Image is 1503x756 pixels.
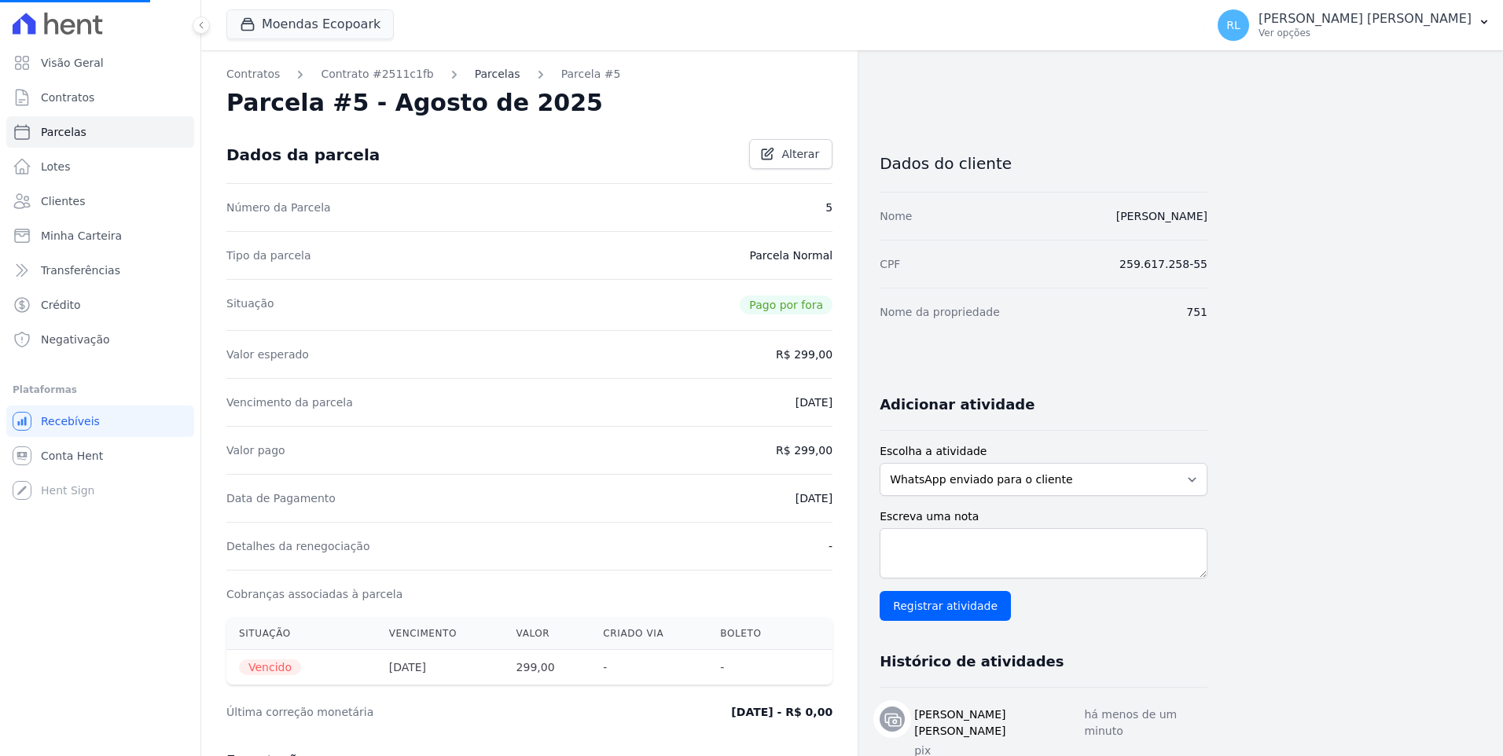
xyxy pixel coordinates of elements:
[226,347,309,362] dt: Valor esperado
[1226,20,1240,31] span: RL
[239,659,301,675] span: Vencido
[1084,706,1207,739] p: há menos de um minuto
[226,200,331,215] dt: Número da Parcela
[13,380,188,399] div: Plataformas
[41,413,100,429] span: Recebíveis
[226,145,380,164] div: Dados da parcela
[880,652,1064,671] h3: Histórico de atividades
[321,66,433,83] a: Contrato #2511c1fb
[226,618,377,650] th: Situação
[825,200,832,215] dd: 5
[226,66,832,83] nav: Breadcrumb
[6,289,194,321] a: Crédito
[6,116,194,148] a: Parcelas
[6,220,194,251] a: Minha Carteira
[776,347,832,362] dd: R$ 299,00
[226,66,280,83] a: Contratos
[6,82,194,113] a: Contratos
[1186,304,1207,320] dd: 751
[6,406,194,437] a: Recebíveis
[707,650,798,685] th: -
[226,295,274,314] dt: Situação
[41,90,94,105] span: Contratos
[880,443,1207,460] label: Escolha a atividade
[226,248,311,263] dt: Tipo da parcela
[226,704,585,720] dt: Última correção monetária
[749,139,832,169] a: Alterar
[377,650,504,685] th: [DATE]
[41,193,85,209] span: Clientes
[41,332,110,347] span: Negativação
[41,124,86,140] span: Parcelas
[6,185,194,217] a: Clientes
[226,442,285,458] dt: Valor pago
[880,304,1000,320] dt: Nome da propriedade
[914,706,1084,739] h3: [PERSON_NAME] [PERSON_NAME]
[590,650,707,685] th: -
[749,248,832,263] dd: Parcela Normal
[880,256,900,272] dt: CPF
[41,159,71,174] span: Lotes
[776,442,832,458] dd: R$ 299,00
[6,47,194,79] a: Visão Geral
[475,66,520,83] a: Parcelas
[880,208,912,224] dt: Nome
[6,255,194,286] a: Transferências
[226,586,402,602] dt: Cobranças associadas à parcela
[880,154,1207,173] h3: Dados do cliente
[740,295,832,314] span: Pago por fora
[504,618,591,650] th: Valor
[1259,27,1472,39] p: Ver opções
[880,508,1207,525] label: Escreva uma nota
[41,262,120,278] span: Transferências
[590,618,707,650] th: Criado via
[6,440,194,472] a: Conta Hent
[226,9,394,39] button: Moendas Ecopoark
[880,395,1034,414] h3: Adicionar atividade
[880,591,1011,621] input: Registrar atividade
[504,650,591,685] th: 299,00
[6,324,194,355] a: Negativação
[226,395,353,410] dt: Vencimento da parcela
[1259,11,1472,27] p: [PERSON_NAME] [PERSON_NAME]
[1119,256,1207,272] dd: 259.617.258-55
[41,448,103,464] span: Conta Hent
[226,89,603,117] h2: Parcela #5 - Agosto de 2025
[829,538,832,554] dd: -
[561,66,621,83] a: Parcela #5
[707,618,798,650] th: Boleto
[41,228,122,244] span: Minha Carteira
[781,146,819,162] span: Alterar
[377,618,504,650] th: Vencimento
[226,538,370,554] dt: Detalhes da renegociação
[796,395,832,410] dd: [DATE]
[731,704,832,720] dd: [DATE] - R$ 0,00
[6,151,194,182] a: Lotes
[1205,3,1503,47] button: RL [PERSON_NAME] [PERSON_NAME] Ver opções
[1116,210,1207,222] a: [PERSON_NAME]
[41,297,81,313] span: Crédito
[41,55,104,71] span: Visão Geral
[226,490,336,506] dt: Data de Pagamento
[796,490,832,506] dd: [DATE]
